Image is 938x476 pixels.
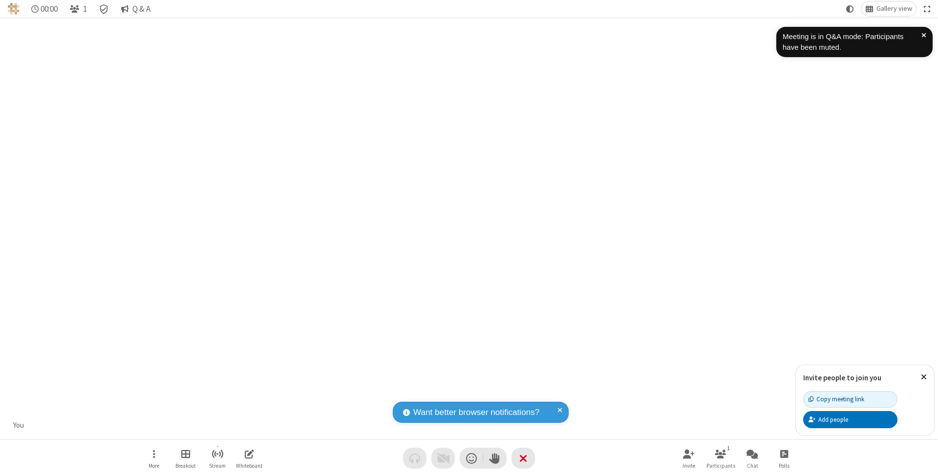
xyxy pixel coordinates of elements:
span: Gallery view [876,5,912,13]
button: Open menu [139,444,169,472]
span: Polls [779,463,789,469]
div: Timer [27,1,62,16]
span: Invite [682,463,695,469]
label: Invite people to join you [803,373,881,382]
button: Start streaming [203,444,232,472]
div: Meeting details Encryption enabled [95,1,113,16]
button: Video [431,448,455,469]
div: 1 [725,444,733,453]
button: Manage Breakout Rooms [171,444,200,472]
button: Copy meeting link [803,391,897,408]
button: Open poll [769,444,799,472]
button: Q & A [117,1,154,16]
span: Whiteboard [236,463,262,469]
div: Meeting is in Q&A mode: Participants have been muted. [783,31,921,53]
button: Open participant list [65,1,91,16]
button: Fullscreen [920,1,935,16]
span: 1 [83,4,87,14]
button: Invite participants (⌘+Shift+I) [674,444,703,472]
div: Copy meeting link [809,394,864,404]
button: Using system theme [842,1,858,16]
span: Participants [706,463,735,469]
span: 00:00 [41,4,58,14]
button: End or leave meeting [512,448,535,469]
button: Close popover [914,365,934,389]
button: Change layout [861,1,916,16]
button: Open shared whiteboard [234,444,264,472]
div: You [10,420,28,431]
span: Want better browser notifications? [413,406,539,419]
span: Chat [747,463,758,469]
button: Audio problem - check your Internet connection or call by phone [403,448,426,469]
button: Send a reaction [460,448,483,469]
button: Open chat [738,444,767,472]
span: Stream [209,463,226,469]
span: Q & A [132,4,150,14]
span: More [149,463,159,469]
img: QA Selenium DO NOT DELETE OR CHANGE [8,3,20,15]
button: Raise hand [483,448,507,469]
button: Open participant list [706,444,735,472]
button: Add people [803,411,897,428]
span: Breakout [175,463,196,469]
